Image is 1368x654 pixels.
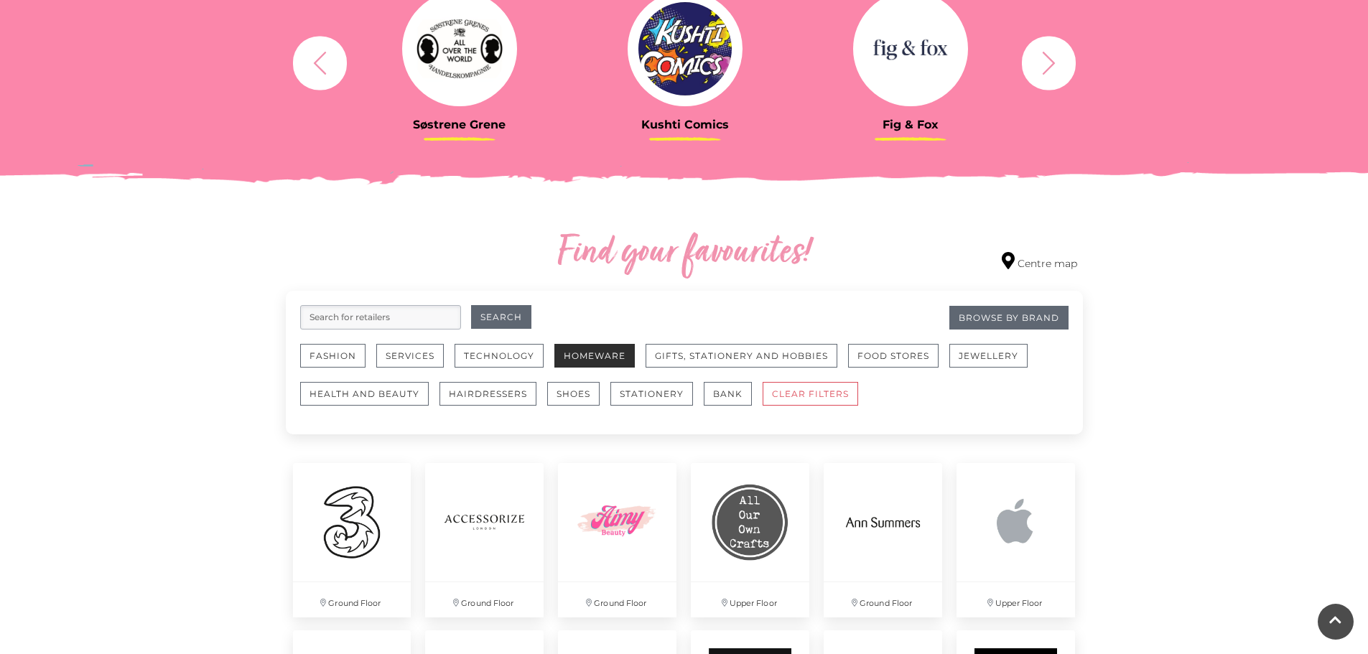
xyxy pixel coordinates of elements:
[1002,252,1077,271] a: Centre map
[816,456,949,625] a: Ground Floor
[300,305,461,330] input: Search for retailers
[300,382,429,406] button: Health and Beauty
[558,582,676,617] p: Ground Floor
[949,456,1082,625] a: Upper Floor
[300,382,439,420] a: Health and Beauty
[646,344,837,368] button: Gifts, Stationery and Hobbies
[824,582,942,617] p: Ground Floor
[610,382,693,406] button: Stationery
[286,456,419,625] a: Ground Floor
[691,582,809,617] p: Upper Floor
[704,382,763,420] a: Bank
[848,344,939,368] button: Food Stores
[418,456,551,625] a: Ground Floor
[455,344,554,382] a: Technology
[684,456,816,625] a: Upper Floor
[376,344,444,368] button: Services
[809,118,1013,131] h3: Fig & Fox
[763,382,869,420] a: CLEAR FILTERS
[763,382,858,406] button: CLEAR FILTERS
[583,118,787,131] h3: Kushti Comics
[293,582,411,617] p: Ground Floor
[425,582,544,617] p: Ground Floor
[471,305,531,329] button: Search
[848,344,949,382] a: Food Stores
[376,344,455,382] a: Services
[957,582,1075,617] p: Upper Floor
[455,344,544,368] button: Technology
[300,344,376,382] a: Fashion
[554,344,646,382] a: Homeware
[646,344,848,382] a: Gifts, Stationery and Hobbies
[358,118,562,131] h3: Søstrene Grene
[422,230,946,276] h2: Find your favourites!
[547,382,600,406] button: Shoes
[949,306,1069,330] a: Browse By Brand
[949,344,1038,382] a: Jewellery
[551,456,684,625] a: Ground Floor
[949,344,1028,368] button: Jewellery
[439,382,547,420] a: Hairdressers
[610,382,704,420] a: Stationery
[547,382,610,420] a: Shoes
[300,344,366,368] button: Fashion
[554,344,635,368] button: Homeware
[704,382,752,406] button: Bank
[439,382,536,406] button: Hairdressers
